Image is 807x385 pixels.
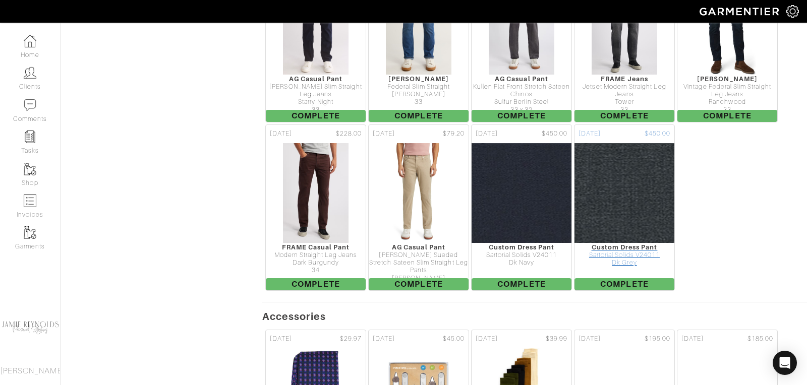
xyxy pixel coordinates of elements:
[385,143,451,243] img: 95r6a8QA6vjA5gmaSQs7vycr
[369,91,469,98] div: [PERSON_NAME]
[24,131,36,143] img: reminder-icon-8004d30b9f0a5d33ae49ab947aed9ed385cf756f9e5892f1edd6e32f2345188e.png
[773,351,797,375] div: Open Intercom Messenger
[470,123,573,292] a: [DATE] $450.00 Custom Dress Pant Sartorial Solids V24011 Dk Navy Complete
[677,106,777,114] div: 33
[24,226,36,239] img: garments-icon-b7da505a4dc4fd61783c78ac3ca0ef83fa9d6f193b1c9dc38574b1d14d53ca28.png
[266,251,366,259] div: Modern Straight Leg Jeans
[369,110,469,122] span: Complete
[340,334,362,344] span: $29.97
[369,251,469,275] div: [PERSON_NAME] Sueded Stretch Sateen Slim Straight Leg Pants
[574,251,674,259] div: Sartorial Solids V24011
[266,83,366,99] div: [PERSON_NAME] Slim Straight Leg Jeans
[24,163,36,175] img: garments-icon-b7da505a4dc4fd61783c78ac3ca0ef83fa9d6f193b1c9dc38574b1d14d53ca28.png
[443,334,465,344] span: $45.00
[472,83,571,99] div: Kullen Flat Front Stretch Sateen Chinos
[476,129,498,139] span: [DATE]
[579,129,601,139] span: [DATE]
[645,129,670,139] span: $450.00
[574,75,674,83] div: FRAME Jeans
[472,278,571,290] span: Complete
[546,334,567,344] span: $39.99
[24,99,36,111] img: comment-icon-a0a6a9ef722e966f86d9cbdc48e553b5cf19dbc54f86b18d962a5391bc8f6eb6.png
[369,278,469,290] span: Complete
[472,251,571,259] div: Sartorial Solids V24011
[336,129,362,139] span: $228.00
[472,243,571,251] div: Custom Dress Pant
[367,123,470,292] a: [DATE] $79.20 AG Casual Pant [PERSON_NAME] Sueded Stretch Sateen Slim Straight Leg Pants [PERSON_...
[369,243,469,251] div: AG Casual Pant
[369,275,469,282] div: [PERSON_NAME]
[266,259,366,267] div: Dark Burgundy
[266,75,366,83] div: AG Casual Pant
[266,243,366,251] div: FRAME Casual Pant
[266,98,366,106] div: Starry Night
[574,259,674,267] div: Dk Grey
[542,129,567,139] span: $450.00
[270,334,292,344] span: [DATE]
[677,98,777,106] div: Ranchwood
[443,129,465,139] span: $79.20
[373,129,395,139] span: [DATE]
[347,143,697,243] img: zE3BmPAWycFqdtToNvjh4jMb.jpg
[747,334,773,344] span: $185.00
[24,35,36,47] img: dashboard-icon-dbcd8f5a0b271acd01030246c82b418ddd0df26cd7fceb0bd07c9910d44c42f6.png
[369,75,469,83] div: [PERSON_NAME]
[677,110,777,122] span: Complete
[574,278,674,290] span: Complete
[574,110,674,122] span: Complete
[472,259,571,267] div: Dk Navy
[574,98,674,106] div: Tower
[369,98,469,106] div: 33
[681,334,704,344] span: [DATE]
[270,129,292,139] span: [DATE]
[574,243,674,251] div: Custom Dress Pant
[266,110,366,122] span: Complete
[24,67,36,79] img: clients-icon-6bae9207a08558b7cb47a8932f037763ab4055f8c8b6bfacd5dc20c3e0201464.png
[579,334,601,344] span: [DATE]
[472,106,571,114] div: 33 x 32
[574,83,674,99] div: Jetset Modern Straight Leg Jeans
[266,278,366,290] span: Complete
[449,143,799,243] img: wWsKA3EBBej1dHC7vqrqGLWA.jpg
[573,123,676,292] a: [DATE] $450.00 Custom Dress Pant Sartorial Solids V24011 Dk Grey Complete
[264,123,367,292] a: [DATE] $228.00 FRAME Casual Pant Modern Straight Leg Jeans Dark Burgundy 34 Complete
[373,334,395,344] span: [DATE]
[476,334,498,344] span: [DATE]
[262,310,807,323] h5: Accessories
[786,5,799,18] img: gear-icon-white-bd11855cb880d31180b6d7d6211b90ccbf57a29d726f0c71d8c61bd08dd39cc2.png
[677,83,777,99] div: Vintage Federal Slim Straight Leg Jeans
[266,106,366,114] div: 33
[24,195,36,207] img: orders-icon-0abe47150d42831381b5fb84f609e132dff9fe21cb692f30cb5eec754e2cba89.png
[282,143,349,243] img: VGo4sBZsE9ra2z1ycMWSNd4M
[266,267,366,274] div: 34
[472,98,571,106] div: Sulfur Berlin Steel
[472,75,571,83] div: AG Casual Pant
[677,75,777,83] div: [PERSON_NAME]
[574,106,674,114] div: 33
[645,334,670,344] span: $195.00
[695,3,786,20] img: garmentier-logo-header-white-b43fb05a5012e4ada735d5af1a66efaba907eab6374d6393d1fbf88cb4ef424d.png
[472,110,571,122] span: Complete
[369,83,469,91] div: Federal Slim Straight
